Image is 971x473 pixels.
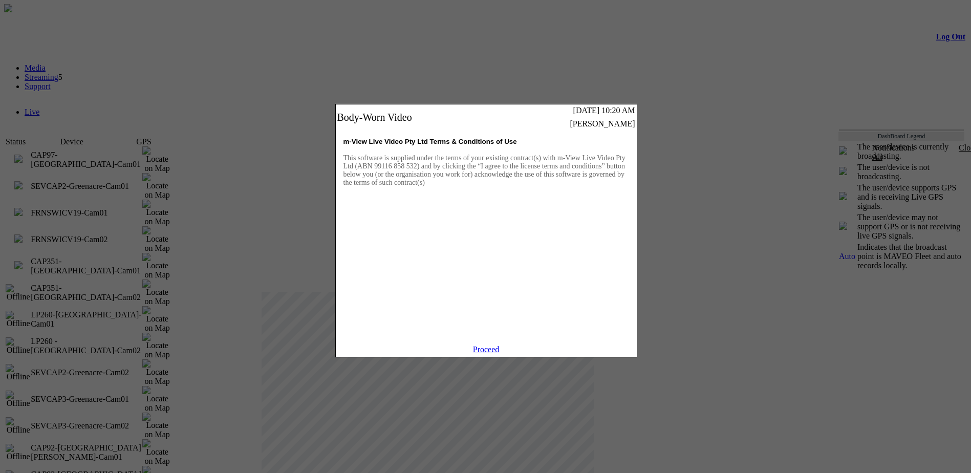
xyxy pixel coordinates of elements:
[497,119,636,129] td: [PERSON_NAME]
[473,345,500,354] a: Proceed
[337,112,495,123] div: Body-Worn Video
[497,105,636,116] td: [DATE] 10:20 AM
[343,138,517,145] span: m-View Live Video Pty Ltd Terms & Conditions of Use
[343,154,625,186] span: This software is supplied under the terms of your existing contract(s) with m-View Live Video Pty...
